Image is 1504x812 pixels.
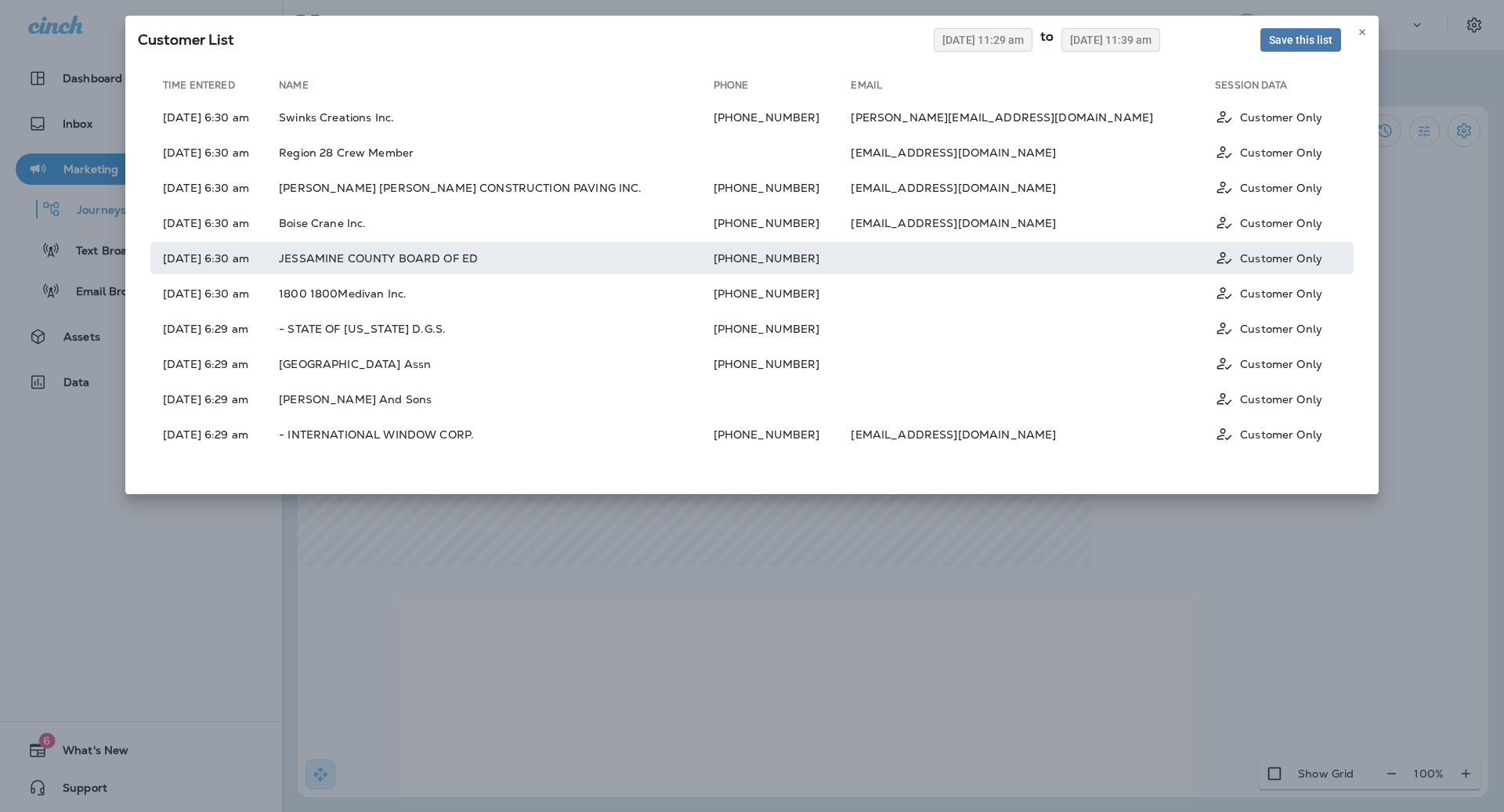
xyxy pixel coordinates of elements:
[714,171,851,204] td: [PHONE_NUMBER]
[1215,424,1341,444] div: Customer Only
[1240,393,1322,406] p: Customer Only
[1240,182,1322,194] p: Customer Only
[279,242,713,274] td: JESSAMINE COUNTY BOARD OF ED
[1215,178,1341,197] div: Customer Only
[150,207,279,239] td: [DATE] 6:30 am
[279,383,713,415] td: [PERSON_NAME] And Sons
[1215,79,1354,98] th: Session Data
[851,418,1215,450] td: [EMAIL_ADDRESS][DOMAIN_NAME]
[1240,146,1322,159] p: Customer Only
[714,101,851,133] td: [PHONE_NUMBER]
[150,277,279,309] td: [DATE] 6:30 am
[714,277,851,309] td: [PHONE_NUMBER]
[851,79,1215,98] th: Email
[279,101,713,133] td: Swinks Creations Inc.
[279,348,713,380] td: [GEOGRAPHIC_DATA] Assn
[150,79,279,98] th: Time Entered
[1215,319,1341,338] div: Customer Only
[279,79,713,98] th: Name
[1215,107,1341,127] div: Customer Only
[714,312,851,345] td: [PHONE_NUMBER]
[1061,28,1160,52] button: [DATE] 11:39 am
[279,171,713,204] td: [PERSON_NAME] [PERSON_NAME] CONSTRUCTION PAVING INC.
[1215,213,1341,233] div: Customer Only
[1215,248,1341,268] div: Customer Only
[714,207,851,239] td: [PHONE_NUMBER]
[279,418,713,450] td: - INTERNATIONAL WINDOW CORP.
[1240,358,1322,370] p: Customer Only
[150,383,279,415] td: [DATE] 6:29 am
[1215,143,1341,162] div: Customer Only
[1240,323,1322,335] p: Customer Only
[150,136,279,168] td: [DATE] 6:30 am
[279,207,713,239] td: Boise Crane Inc.
[1269,34,1332,45] span: Save this list
[1215,354,1341,374] div: Customer Only
[1032,28,1061,52] div: to
[851,207,1215,239] td: [EMAIL_ADDRESS][DOMAIN_NAME]
[1215,283,1341,303] div: Customer Only
[714,79,851,98] th: Phone
[1240,287,1322,300] p: Customer Only
[714,418,851,450] td: [PHONE_NUMBER]
[150,101,279,133] td: [DATE] 6:30 am
[150,418,279,450] td: [DATE] 6:29 am
[934,28,1032,52] button: [DATE] 11:29 am
[150,171,279,204] td: [DATE] 6:30 am
[942,34,1024,45] span: [DATE] 11:29 am
[714,348,851,380] td: [PHONE_NUMBER]
[279,136,713,168] td: Region 28 Crew Member
[150,348,279,380] td: [DATE] 6:29 am
[279,277,713,309] td: 1800 1800Medivan Inc.
[279,312,713,345] td: - STATE OF [US_STATE] D.G.S.
[1260,28,1341,52] button: Save this list
[851,136,1215,168] td: [EMAIL_ADDRESS][DOMAIN_NAME]
[1240,217,1322,229] p: Customer Only
[1215,389,1341,409] div: Customer Only
[714,242,851,274] td: [PHONE_NUMBER]
[1240,252,1322,265] p: Customer Only
[851,171,1215,204] td: [EMAIL_ADDRESS][DOMAIN_NAME]
[851,101,1215,133] td: [PERSON_NAME][EMAIL_ADDRESS][DOMAIN_NAME]
[1070,34,1151,45] span: [DATE] 11:39 am
[1240,111,1322,124] p: Customer Only
[150,242,279,274] td: [DATE] 6:30 am
[1240,428,1322,441] p: Customer Only
[150,312,279,345] td: [DATE] 6:29 am
[138,31,233,49] span: SQL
